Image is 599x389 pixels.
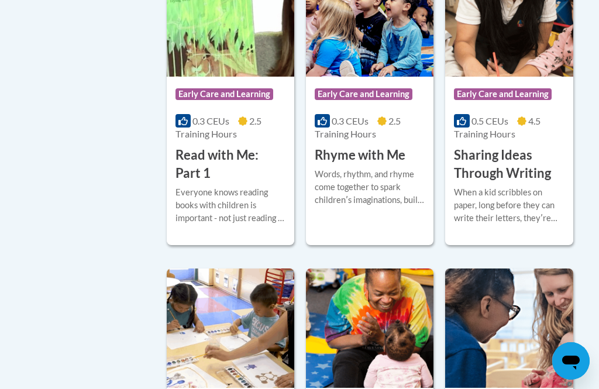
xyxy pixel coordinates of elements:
[332,115,369,126] span: 0.3 CEUs
[175,186,285,225] div: Everyone knows reading books with children is important - not just reading to children ʹ but read...
[306,268,433,388] img: Course Logo
[315,146,405,164] h3: Rhyme with Me
[167,268,294,388] img: Course Logo
[192,115,229,126] span: 0.3 CEUs
[454,186,564,225] div: When a kid scribbles on paper, long before they can write their letters, theyʹre starting to unde...
[454,88,552,100] span: Early Care and Learning
[471,115,508,126] span: 0.5 CEUs
[175,146,285,183] h3: Read with Me: Part 1
[315,168,425,206] div: Words, rhythm, and rhyme come together to spark childrenʹs imaginations, build strong relationshi...
[315,88,412,100] span: Early Care and Learning
[175,88,273,100] span: Early Care and Learning
[454,146,564,183] h3: Sharing Ideas Through Writing
[445,268,573,388] img: Course Logo
[552,342,590,380] iframe: Button to launch messaging window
